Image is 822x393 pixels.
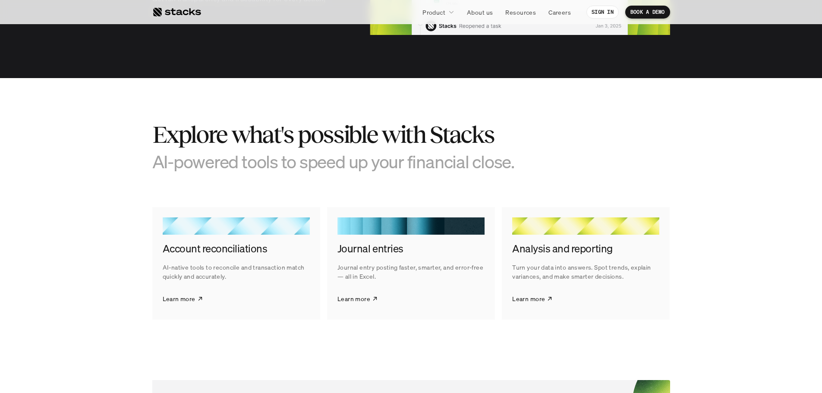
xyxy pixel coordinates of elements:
h3: AI-powered tools to speed up your financial close. [152,151,541,172]
a: Learn more [337,288,378,309]
a: Careers [543,4,576,20]
a: Privacy Policy [102,164,140,170]
p: Learn more [512,294,545,303]
a: Learn more [163,288,203,309]
a: BOOK A DEMO [625,6,670,19]
p: Learn more [163,294,195,303]
p: Product [422,8,445,17]
p: Learn more [337,294,370,303]
h2: Explore what's possible with Stacks [152,121,541,148]
a: Resources [500,4,541,20]
a: SIGN IN [586,6,619,19]
p: SIGN IN [592,9,614,15]
p: About us [467,8,493,17]
p: Journal entry posting faster, smarter, and error-free — all in Excel. [337,263,485,281]
p: BOOK A DEMO [630,9,665,15]
p: Turn your data into answers. Spot trends, explain variances, and make smarter decisions. [512,263,659,281]
h4: Account reconciliations [163,242,310,256]
a: Learn more [512,288,553,309]
p: Resources [505,8,536,17]
h4: Journal entries [337,242,485,256]
a: About us [462,4,498,20]
h4: Analysis and reporting [512,242,659,256]
p: AI-native tools to reconcile and transaction match quickly and accurately. [163,263,310,281]
p: Careers [548,8,571,17]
